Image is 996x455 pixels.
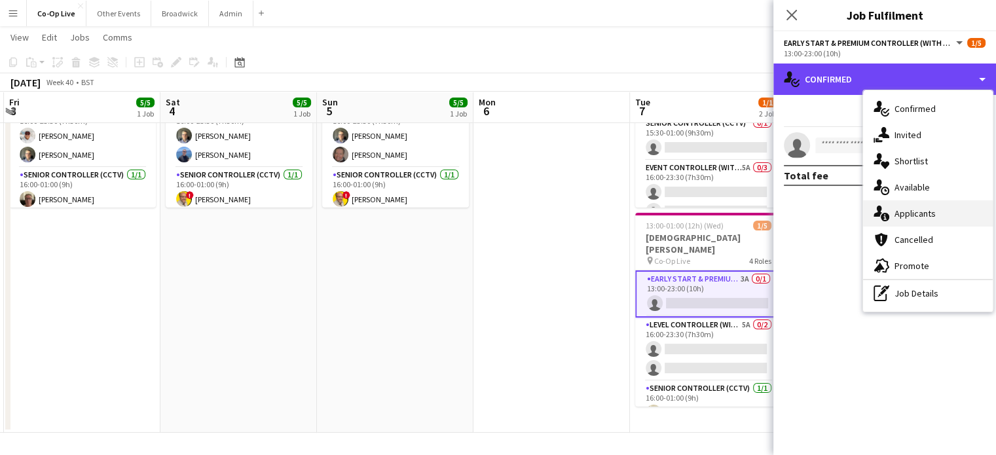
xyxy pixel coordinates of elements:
[773,7,996,24] h3: Job Fulfilment
[479,96,496,108] span: Mon
[635,213,782,407] app-job-card: 13:00-01:00 (12h) (Wed)1/5[DEMOGRAPHIC_DATA][PERSON_NAME] Co-Op Live4 RolesEarly Start & Premium ...
[10,31,29,43] span: View
[9,96,20,108] span: Fri
[81,77,94,87] div: BST
[863,174,993,200] div: Available
[753,221,771,230] span: 1/5
[863,253,993,279] div: Promote
[450,109,467,118] div: 1 Job
[37,29,62,46] a: Edit
[5,29,34,46] a: View
[103,31,132,43] span: Comms
[759,109,780,118] div: 2 Jobs
[86,1,151,26] button: Other Events
[784,38,954,48] span: Early Start & Premium Controller (with CCTV)
[635,318,782,381] app-card-role: Level Controller (with CCTV)5A0/216:00-23:30 (7h30m)
[646,221,724,230] span: 13:00-01:00 (12h) (Wed)
[342,191,350,199] span: !
[164,103,180,118] span: 4
[449,98,468,107] span: 5/5
[320,103,338,118] span: 5
[293,98,311,107] span: 5/5
[784,48,986,58] div: 13:00-23:00 (10h)
[65,29,95,46] a: Jobs
[98,29,138,46] a: Comms
[151,1,209,26] button: Broadwick
[10,76,41,89] div: [DATE]
[9,168,156,212] app-card-role: Senior Controller (CCTV)1/116:00-01:00 (9h)[PERSON_NAME]
[635,116,782,160] app-card-role: Senior Controller (CCTV)0/115:30-01:00 (9h30m)
[9,104,156,168] app-card-role: Level Controller (with CCTV)2/216:00-23:30 (7h30m)[PERSON_NAME][PERSON_NAME]
[186,191,194,199] span: !
[863,122,993,148] div: Invited
[209,1,253,26] button: Admin
[635,232,782,255] h3: [DEMOGRAPHIC_DATA][PERSON_NAME]
[27,1,86,26] button: Co-Op Live
[293,109,310,118] div: 1 Job
[322,104,469,168] app-card-role: Level Controller (with CCTV)2/216:00-23:30 (7h30m)[PERSON_NAME][PERSON_NAME]
[863,280,993,306] div: Job Details
[863,96,993,122] div: Confirmed
[166,168,312,212] app-card-role: Senior Controller (CCTV)1/116:00-01:00 (9h)![PERSON_NAME]
[654,256,690,266] span: Co-Op Live
[322,168,469,212] app-card-role: Senior Controller (CCTV)1/116:00-01:00 (9h)![PERSON_NAME]
[70,31,90,43] span: Jobs
[166,104,312,168] app-card-role: Level Controller (with CCTV)2/216:00-23:30 (7h30m)[PERSON_NAME][PERSON_NAME]
[635,96,650,108] span: Tue
[967,38,986,48] span: 1/5
[136,98,155,107] span: 5/5
[166,96,180,108] span: Sat
[784,38,965,48] button: Early Start & Premium Controller (with CCTV)
[635,381,782,426] app-card-role: Senior Controller (CCTV)1/116:00-01:00 (9h)
[477,103,496,118] span: 6
[137,109,154,118] div: 1 Job
[635,270,782,318] app-card-role: Early Start & Premium Controller (with CCTV)3A0/113:00-23:00 (10h)
[863,148,993,174] div: Shortlist
[863,200,993,227] div: Applicants
[42,31,57,43] span: Edit
[773,64,996,95] div: Confirmed
[635,160,782,243] app-card-role: Event Controller (with CCTV)5A0/316:00-23:30 (7h30m)
[633,103,650,118] span: 7
[43,77,76,87] span: Week 40
[784,169,828,182] div: Total fee
[758,98,781,107] span: 1/11
[322,96,338,108] span: Sun
[749,256,771,266] span: 4 Roles
[863,227,993,253] div: Cancelled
